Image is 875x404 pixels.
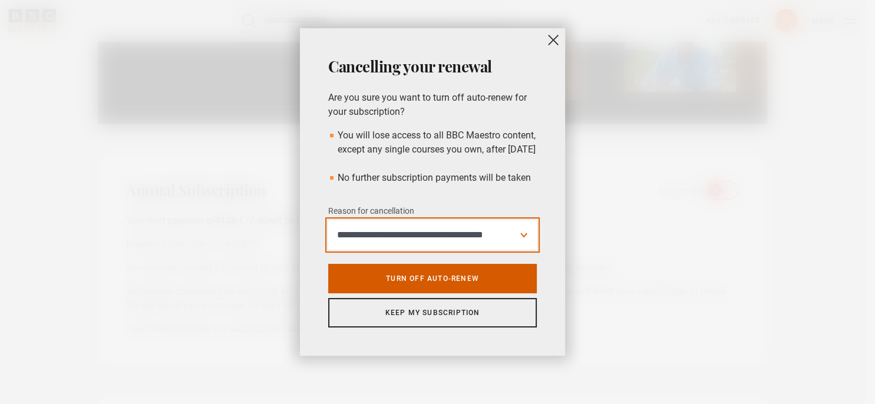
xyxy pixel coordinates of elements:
a: Keep my subscription [328,298,537,327]
h2: Cancelling your renewal [328,57,537,77]
label: Reason for cancellation [328,204,414,218]
button: close [541,28,565,52]
li: No further subscription payments will be taken [328,171,537,185]
p: Are you sure you want to turn off auto-renew for your subscription? [328,91,537,119]
a: Turn off auto-renew [328,264,537,293]
li: You will lose access to all BBC Maestro content, except any single courses you own, after [DATE] [328,128,537,157]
